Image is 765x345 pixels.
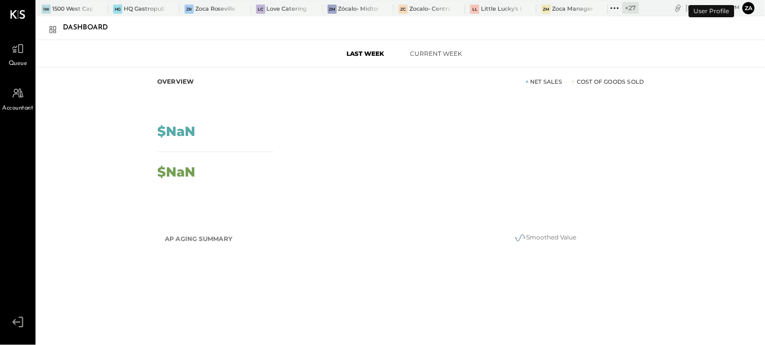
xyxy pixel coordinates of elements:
[686,3,740,13] div: [DATE]
[157,125,195,138] div: $NaN
[689,5,735,17] div: User Profile
[481,5,521,13] div: Little Lucky's LLC(Lucky's Soho)
[552,5,593,13] div: Zoca Management Services Inc
[338,5,379,13] div: Zócalo- Midtown (Zoca Inc.)
[113,5,122,14] div: HG
[195,5,236,13] div: Zoca Roseville Inc.
[470,5,479,14] div: LL
[267,5,307,13] div: Love Catering, Inc.
[157,165,195,179] div: $NaN
[572,78,644,86] div: Cost of Goods Sold
[256,5,265,14] div: LC
[401,45,472,62] button: Current Week
[185,5,194,14] div: ZR
[1,39,35,68] a: Queue
[399,5,408,14] div: ZC
[710,3,730,13] span: 7 : 35
[165,230,232,248] h2: AP Aging Summary
[63,20,118,36] div: Dashboard
[622,2,639,14] div: + 27
[743,2,755,14] button: za
[328,5,337,14] div: ZM
[124,5,164,13] div: HQ Gastropub - [GEOGRAPHIC_DATA]
[9,59,27,68] span: Queue
[52,5,93,13] div: 1500 West Capital LP
[330,45,401,62] button: Last Week
[3,104,33,113] span: Accountant
[42,5,51,14] div: 1W
[732,4,740,11] span: pm
[1,84,35,113] a: Accountant
[444,232,647,244] div: Smoothed Value
[157,78,194,86] div: Overview
[673,3,683,13] div: copy link
[526,78,563,86] div: Net Sales
[542,5,551,14] div: ZM
[409,5,450,13] div: Zocalo- Central Kitchen (Commissary)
